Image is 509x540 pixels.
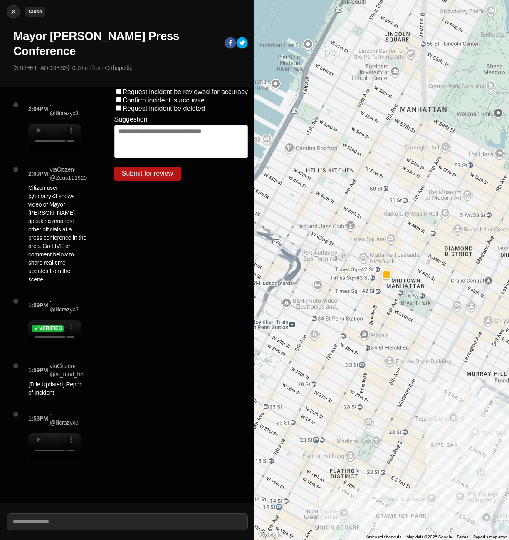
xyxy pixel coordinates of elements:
[123,88,248,95] label: Request incident be reviewed for accuracy
[50,165,87,182] p: via Citizen · @ Zeus111620
[13,29,218,59] h1: Mayor [PERSON_NAME] Press Conference
[225,37,236,50] button: facebook
[257,529,284,540] img: Google
[50,101,81,117] p: · @lilcrazyx3
[29,9,42,15] small: Close
[13,64,248,72] p: [STREET_ADDRESS] · 0.74 mi from Orthopedic
[257,529,284,540] a: Open this area in Google Maps (opens a new window)
[9,7,17,16] img: cancel
[473,535,507,539] a: Report a map error
[50,410,81,427] p: · @lilcrazyx3
[33,326,39,331] img: check
[28,169,48,178] p: 2:00PM
[28,414,48,423] p: 1:58PM
[114,167,181,181] button: Submit for review
[28,105,48,113] p: 2:04PM
[123,105,205,112] label: Request incident be deleted
[28,184,87,284] p: Citizen user @lilcrazyx3 shows video of Mayor [PERSON_NAME] speaking amongst other officials at a...
[39,325,62,332] h5: Verified
[366,534,401,540] button: Keyboard shortcuts
[50,297,81,314] p: · @lilcrazyx3
[114,116,148,123] label: Suggestion
[457,535,468,539] a: Terms (opens in new tab)
[28,380,85,397] p: [Title Updated] Report of Incident
[123,97,205,104] label: Confirm incident is accurate
[406,535,452,539] span: Map data ©2025 Google
[236,37,248,50] button: twitter
[50,362,85,378] p: via Citizen · @ ai_mod_bot
[7,5,20,18] button: cancelClose
[28,301,48,309] p: 1:59PM
[28,366,48,374] p: 1:59PM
